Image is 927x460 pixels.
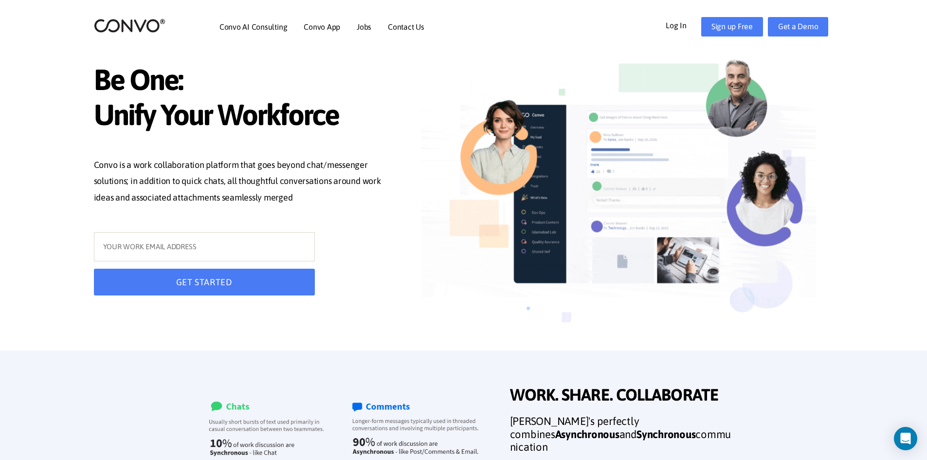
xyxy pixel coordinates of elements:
[666,17,701,33] a: Log In
[701,17,763,37] a: Sign up Free
[894,427,917,450] div: Open Intercom Messenger
[94,157,394,208] p: Convo is a work collaboration platform that goes beyond chat/messenger solutions; in addition to ...
[357,23,371,31] a: Jobs
[555,428,619,441] strong: Asynchronous
[304,23,340,31] a: Convo App
[219,23,287,31] a: Convo AI Consulting
[94,18,165,33] img: logo_2.png
[94,97,394,135] span: Unify Your Workforce
[510,385,734,407] span: WORK. SHARE. COLLABORATE
[768,17,829,37] a: Get a Demo
[94,232,315,261] input: YOUR WORK EMAIL ADDRESS
[388,23,424,31] a: Contact Us
[94,62,394,100] span: Be One:
[636,428,695,441] strong: Synchronous
[94,269,315,295] button: GET STARTED
[421,46,817,353] img: image_not_found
